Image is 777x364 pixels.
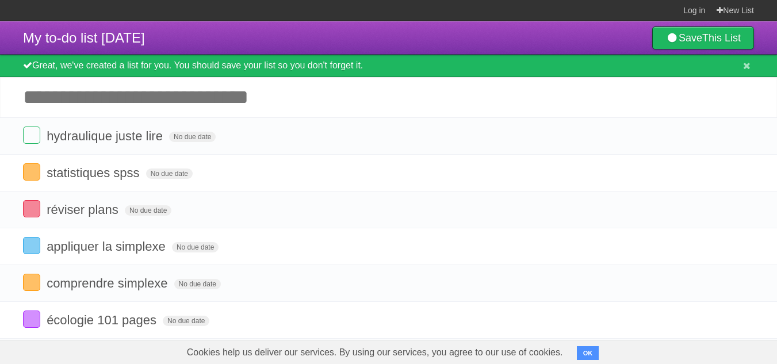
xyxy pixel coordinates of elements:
[174,279,221,289] span: No due date
[47,202,121,217] span: réviser plans
[47,276,170,290] span: comprendre simplexe
[47,166,142,180] span: statistiques spss
[23,311,40,328] label: Done
[125,205,171,216] span: No due date
[47,313,159,327] span: écologie 101 pages
[146,168,193,179] span: No due date
[169,132,216,142] span: No due date
[163,316,209,326] span: No due date
[652,26,754,49] a: SaveThis List
[577,346,599,360] button: OK
[23,200,40,217] label: Done
[23,30,145,45] span: My to-do list [DATE]
[172,242,219,252] span: No due date
[23,237,40,254] label: Done
[175,341,575,364] span: Cookies help us deliver our services. By using our services, you agree to our use of cookies.
[47,239,169,254] span: appliquer la simplexe
[702,32,741,44] b: This List
[23,163,40,181] label: Done
[47,129,166,143] span: hydraulique juste lire
[23,127,40,144] label: Done
[23,274,40,291] label: Done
